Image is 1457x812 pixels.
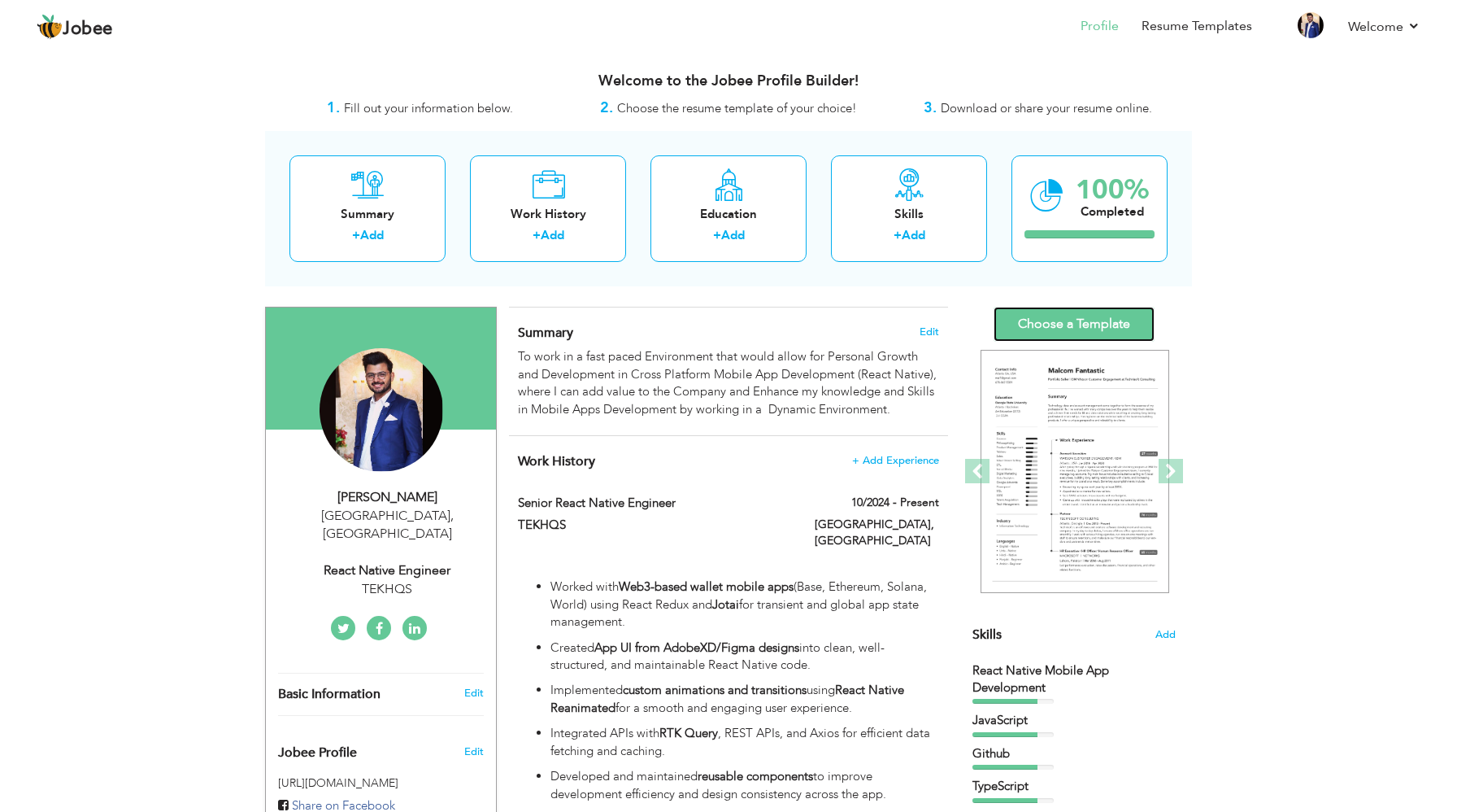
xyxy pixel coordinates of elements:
[550,682,904,715] strong: React Native Reanimated
[352,227,360,244] label: +
[972,712,1176,729] div: JavaScript
[663,206,794,223] div: Education
[1348,17,1420,37] a: Welcome
[320,348,443,472] img: Daniyal Ahmer Alvi
[972,626,1002,644] span: Skills
[550,725,939,760] p: Integrated APIs with , REST APIs, and Axios for efficient data fetching and caching.
[278,561,496,580] div: React Native Engineer
[518,324,573,342] span: Summary
[278,488,496,507] div: [PERSON_NAME]
[278,507,496,544] div: [GEOGRAPHIC_DATA] [GEOGRAPHIC_DATA]
[518,325,939,341] h4: Adding a summary is a quick and easy way to highlight your experience and interests.
[550,682,939,717] p: Implemented using for a smooth and engaging user experience.
[360,227,384,243] a: Add
[464,686,484,701] a: Edit
[37,14,113,40] a: Jobee
[327,98,340,118] strong: 1.
[344,100,513,116] span: Fill out your information below.
[1155,627,1176,643] span: Add
[518,517,791,534] label: TEKHQS
[924,98,937,118] strong: 3.
[721,227,745,243] a: Add
[623,682,807,698] strong: custom animations and transitions
[518,453,939,469] h4: This helps to show the companies you have worked for.
[278,777,484,789] h5: [URL][DOMAIN_NAME]
[941,100,1152,116] span: Download or share your resume online.
[844,206,974,223] div: Skills
[1298,12,1324,38] img: Profile Img
[1076,203,1149,220] div: Completed
[617,100,857,116] span: Choose the resume template of your choice!
[533,227,541,244] label: +
[518,348,939,418] div: To work in a fast paced Environment that would allow for Personal Growth and Development in Cross...
[659,725,718,741] strong: RTK Query
[278,580,496,599] div: TEKHQS
[594,640,799,656] strong: App UI from AdobeXD/Figma designs
[518,452,595,470] span: Work History
[920,326,939,338] span: Edit
[550,640,939,674] p: Created into clean, well-structured, and maintainable React Native code.
[600,98,613,118] strong: 2.
[450,507,454,525] span: ,
[972,745,1176,762] div: Github
[483,206,613,223] div: Work History
[1081,17,1119,36] a: Profile
[278,746,357,761] span: Jobee Profile
[972,662,1176,697] div: React Native Mobile App Development
[464,744,484,759] span: Edit
[698,768,813,784] strong: reusable components
[852,455,939,466] span: + Add Experience
[550,768,939,803] p: Developed and maintained to improve development efficiency and design consistency across the app.
[619,578,794,595] strong: Web3-based wallet mobile apps
[994,307,1155,342] a: Choose a Template
[265,73,1192,89] h3: Welcome to the Jobee Profile Builder!
[713,227,721,244] label: +
[63,20,113,38] span: Jobee
[1142,17,1252,36] a: Resume Templates
[518,495,791,512] label: Senior React Native Engineer
[815,517,939,549] label: [GEOGRAPHIC_DATA], [GEOGRAPHIC_DATA]
[266,728,496,769] div: Enhance your career by creating a custom URL for your Jobee public profile.
[278,688,381,702] span: Basic Information
[972,778,1176,795] div: TypeScript
[712,596,739,613] strong: Jotai
[37,14,63,40] img: jobee.io
[851,495,939,511] label: 10/2024 - Present
[541,227,564,243] a: Add
[302,206,433,223] div: Summary
[902,227,925,243] a: Add
[894,227,902,244] label: +
[550,578,939,631] p: Worked with (Base, Ethereum, Solana, World) using React Redux and for transient and global app st...
[1076,177,1149,203] div: 100%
